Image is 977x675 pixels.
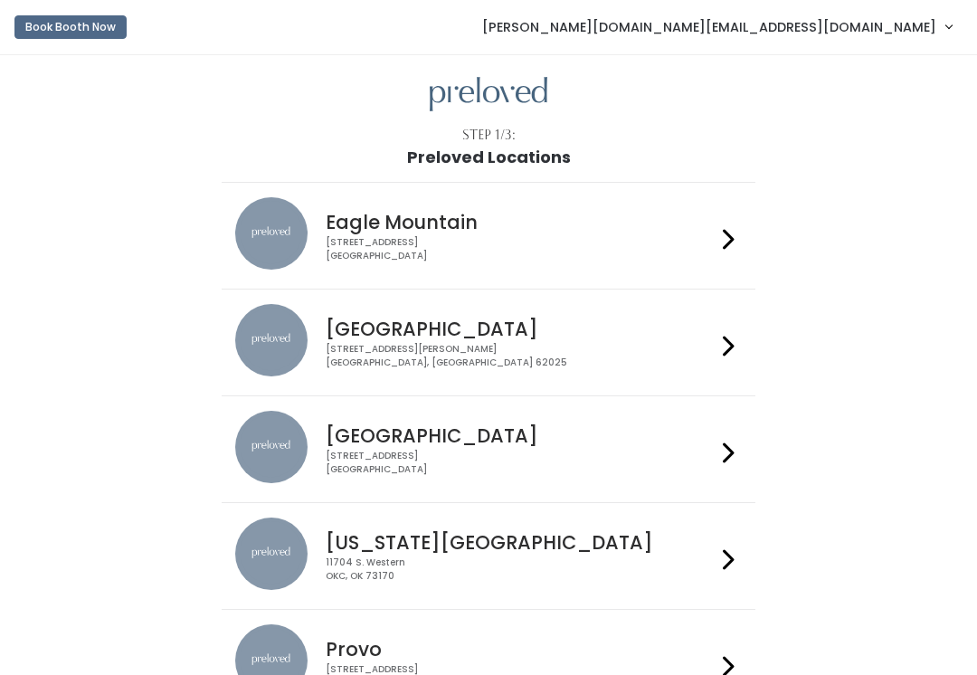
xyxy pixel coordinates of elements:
[326,343,715,369] div: [STREET_ADDRESS][PERSON_NAME] [GEOGRAPHIC_DATA], [GEOGRAPHIC_DATA] 62025
[430,77,547,112] img: preloved logo
[235,197,741,274] a: preloved location Eagle Mountain [STREET_ADDRESS][GEOGRAPHIC_DATA]
[326,532,715,553] h4: [US_STATE][GEOGRAPHIC_DATA]
[326,236,715,262] div: [STREET_ADDRESS] [GEOGRAPHIC_DATA]
[235,197,308,270] img: preloved location
[326,639,715,660] h4: Provo
[326,318,715,339] h4: [GEOGRAPHIC_DATA]
[407,148,571,166] h1: Preloved Locations
[326,212,715,233] h4: Eagle Mountain
[326,556,715,583] div: 11704 S. Western OKC, OK 73170
[482,17,936,37] span: [PERSON_NAME][DOMAIN_NAME][EMAIL_ADDRESS][DOMAIN_NAME]
[235,304,308,376] img: preloved location
[235,411,741,488] a: preloved location [GEOGRAPHIC_DATA] [STREET_ADDRESS][GEOGRAPHIC_DATA]
[14,7,127,47] a: Book Booth Now
[464,7,970,46] a: [PERSON_NAME][DOMAIN_NAME][EMAIL_ADDRESS][DOMAIN_NAME]
[235,411,308,483] img: preloved location
[235,304,741,381] a: preloved location [GEOGRAPHIC_DATA] [STREET_ADDRESS][PERSON_NAME][GEOGRAPHIC_DATA], [GEOGRAPHIC_D...
[235,518,308,590] img: preloved location
[326,450,715,476] div: [STREET_ADDRESS] [GEOGRAPHIC_DATA]
[462,126,516,145] div: Step 1/3:
[14,15,127,39] button: Book Booth Now
[326,425,715,446] h4: [GEOGRAPHIC_DATA]
[235,518,741,594] a: preloved location [US_STATE][GEOGRAPHIC_DATA] 11704 S. WesternOKC, OK 73170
